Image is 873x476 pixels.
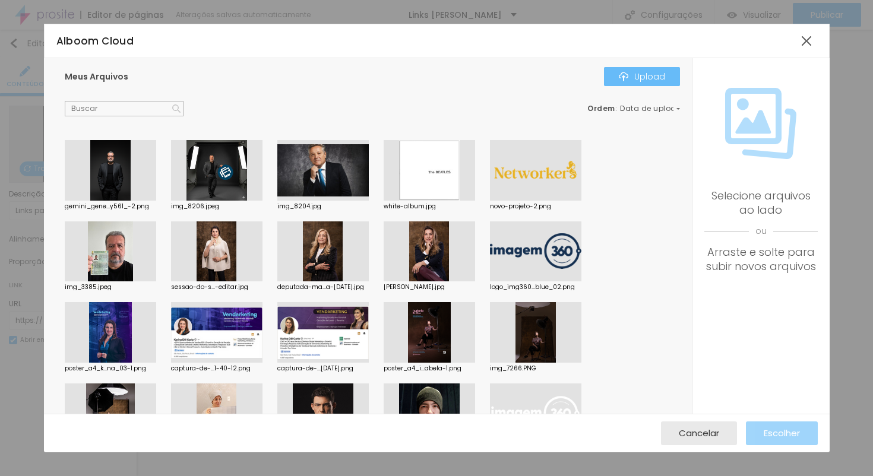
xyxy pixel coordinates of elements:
[65,204,156,210] div: gemini_gene...y561_-2.png
[277,284,369,290] div: deputada-ma...a-[DATE].jpg
[384,284,475,290] div: [PERSON_NAME].jpg
[746,421,818,445] button: Escolher
[171,366,262,372] div: captura-de-...1-40-12.png
[587,105,680,112] div: :
[490,204,581,210] div: novo-projeto-2.png
[490,366,581,372] div: img_7266.PNG
[725,88,796,159] img: Icone
[490,284,581,290] div: logo_img360...blue_02.png
[604,67,680,86] button: IconeUpload
[277,204,369,210] div: img_8204.jpg
[65,71,128,82] span: Meus Arquivos
[619,72,628,81] img: Icone
[65,101,184,116] input: Buscar
[56,34,134,48] span: Alboom Cloud
[171,204,262,210] div: img_8206.jpeg
[65,366,156,372] div: poster_a4_k...na_03-1.png
[587,103,615,113] span: Ordem
[661,421,737,445] button: Cancelar
[704,189,817,274] div: Selecione arquivos ao lado Arraste e solte para subir novos arquivos
[704,217,817,245] span: ou
[277,366,369,372] div: captura-de-...[DATE].png
[679,428,719,438] span: Cancelar
[384,366,475,372] div: poster_a4_i...abela-1.png
[384,204,475,210] div: white-album.jpg
[619,72,665,81] div: Upload
[764,428,800,438] span: Escolher
[620,105,682,112] span: Data de upload
[65,284,156,290] div: img_3385.jpeg
[172,104,181,113] img: Icone
[171,284,262,290] div: sessao-do-s...-editar.jpg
